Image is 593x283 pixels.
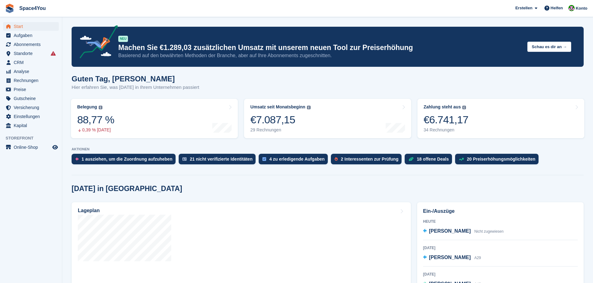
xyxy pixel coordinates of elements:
div: 4 zu erledigende Aufgaben [269,157,325,162]
a: menu [3,58,59,67]
div: 0,39 % [DATE] [77,127,114,133]
img: verify_identity-adf6edd0f0f0b5bbfe63781bf79b02c33cf7c696d77639b501bdc392416b5a36.svg [182,157,187,161]
div: Zahlung steht aus [424,104,461,110]
span: Versicherung [14,103,51,112]
span: Einstellungen [14,112,51,121]
div: 20 Preiserhöhungsmöglichkeiten [467,157,535,162]
a: 4 zu erledigende Aufgaben [259,154,331,167]
span: Aufgaben [14,31,51,40]
a: [PERSON_NAME] A29 [423,254,481,262]
button: Schau es dir an → [527,42,571,52]
a: menu [3,31,59,40]
h2: [DATE] in [GEOGRAPHIC_DATA] [72,185,182,193]
div: 29 Rechnungen [250,127,311,133]
span: Helfen [551,5,563,11]
div: NEU [118,36,128,42]
div: 88,77 % [77,113,114,126]
h2: Lageplan [78,208,100,213]
div: €6.741,17 [424,113,468,126]
div: 2 Interessenten zur Prüfung [341,157,398,162]
span: Rechnungen [14,76,51,85]
a: 1 ausziehen, um die Zuordnung aufzuheben [72,154,179,167]
div: [DATE] [423,272,578,277]
a: 21 nicht verifizierte Identitäten [179,154,259,167]
img: prospect-51fa495bee0391a8d652442698ab0144808aea92771e9ea1ae160a38d050c398.svg [335,157,338,161]
p: Machen Sie €1.289,03 zusätzlichen Umsatz mit unserem neuen Tool zur Preiserhöhung [118,43,522,52]
a: Space4You [17,3,48,13]
a: Vorschau-Shop [51,144,59,151]
p: AKTIONEN [72,147,584,151]
img: price_increase_opportunities-93ffe204e8149a01c8c9dc8f82e8f89637d9d84a8eef4429ea346261dce0b2c0.svg [459,158,464,161]
span: Kapital [14,121,51,130]
p: Hier erfahren Sie, was [DATE] in Ihrem Unternehmen passiert [72,84,199,91]
a: [PERSON_NAME] Nicht zugewiesen [423,227,504,235]
a: menu [3,40,59,49]
span: Start [14,22,51,31]
span: Standorte [14,49,51,58]
span: Nicht zugewiesen [474,229,504,234]
img: icon-info-grey-7440780725fd019a000dd9b08b2336e03edf1995a4989e88bcd33f0948082b44.svg [462,106,466,109]
img: stora-icon-8386f47178a22dfd0bd8f6a31ec36ba5ce8667c1dd55bd0f319d3a0aa187defe.svg [5,4,14,13]
a: menu [3,67,59,76]
div: Belegung [77,104,97,110]
a: 20 Preiserhöhungsmöglichkeiten [455,154,542,167]
div: 18 offene Deals [417,157,449,162]
i: Es sind Fehler bei der Synchronisierung von Smart-Einträgen aufgetreten [51,51,56,56]
img: move_outs_to_deallocate_icon-f764333ba52eb49d3ac5e1228854f67142a1ed5810a6f6cc68b1a99e826820c5.svg [75,157,78,161]
a: menu [3,103,59,112]
span: Konto [576,5,587,11]
h1: Guten Tag, [PERSON_NAME] [72,75,199,83]
span: CRM [14,58,51,67]
div: 21 nicht verifizierte Identitäten [190,157,253,162]
span: Gutscheine [14,94,51,103]
div: 34 Rechnungen [424,127,468,133]
a: Speisekarte [3,143,59,152]
div: Heute [423,219,578,224]
img: deal-1b604bf984904fb50ccaf53a9ad4b4a5d6e5aea283cecdc64d6e3604feb123c2.svg [408,157,414,161]
div: 1 ausziehen, um die Zuordnung aufzuheben [82,157,172,162]
span: Abonnements [14,40,51,49]
a: Belegung 88,77 % 0,39 % [DATE] [71,99,238,138]
span: Preise [14,85,51,94]
span: [PERSON_NAME] [429,255,471,260]
div: [DATE] [423,245,578,251]
span: Erstellen [515,5,532,11]
div: Umsatz seit Monatsbeginn [250,104,305,110]
span: [PERSON_NAME] [429,228,471,234]
img: icon-info-grey-7440780725fd019a000dd9b08b2336e03edf1995a4989e88bcd33f0948082b44.svg [307,106,311,109]
a: 2 Interessenten zur Prüfung [331,154,405,167]
a: menu [3,85,59,94]
img: icon-info-grey-7440780725fd019a000dd9b08b2336e03edf1995a4989e88bcd33f0948082b44.svg [99,106,102,109]
a: 18 offene Deals [405,154,455,167]
a: menu [3,22,59,31]
img: task-75834270c22a3079a89374b754ae025e5fb1db73e45f91037f5363f120a921f8.svg [262,157,266,161]
a: menu [3,49,59,58]
a: menu [3,94,59,103]
a: Zahlung steht aus €6.741,17 34 Rechnungen [417,99,584,138]
p: Basierend auf den bewährten Methoden der Branche, aber auf Ihre Abonnements zugeschnitten. [118,52,522,59]
span: Analyse [14,67,51,76]
a: menu [3,76,59,85]
h2: Ein-/Auszüge [423,208,578,215]
span: Storefront [6,135,62,141]
a: menu [3,112,59,121]
a: Umsatz seit Monatsbeginn €7.087,15 29 Rechnungen [244,99,411,138]
img: Luca-André Talhoff [568,5,575,11]
span: Online-Shop [14,143,51,152]
span: A29 [474,256,481,260]
a: menu [3,121,59,130]
div: €7.087,15 [250,113,311,126]
img: price-adjustments-announcement-icon-8257ccfd72463d97f412b2fc003d46551f7dbcb40ab6d574587a9cd5c0d94... [74,25,118,61]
